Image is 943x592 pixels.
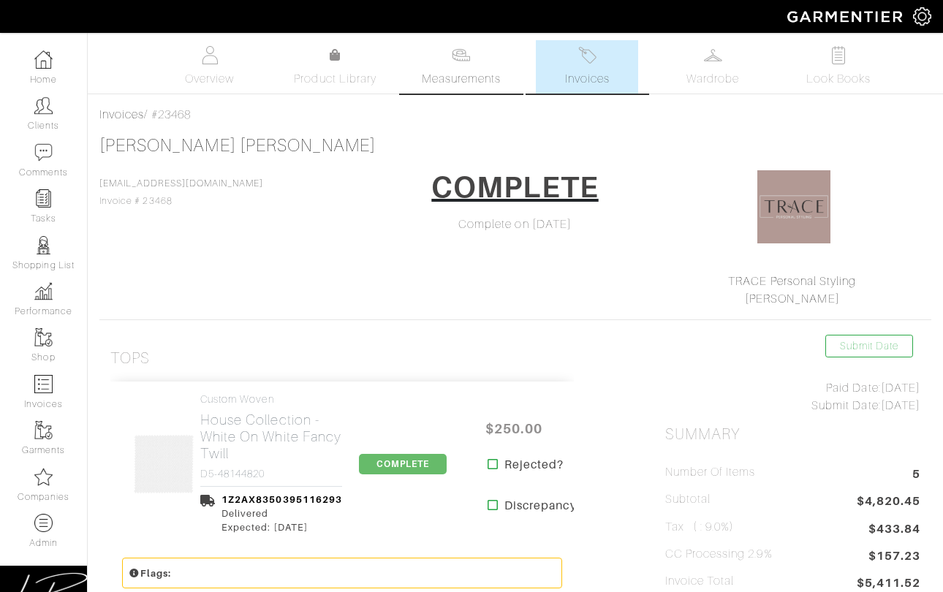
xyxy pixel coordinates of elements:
[806,70,871,88] span: Look Books
[868,520,920,538] span: $433.84
[221,506,342,520] div: Delivered
[665,379,920,414] div: [DATE] [DATE]
[565,70,610,88] span: Invoices
[780,4,913,29] img: garmentier-logo-header-white-b43fb05a5012e4ada735d5af1a66efaba907eab6374d6393d1fbf88cb4ef424d.png
[34,96,53,115] img: clients-icon-6bae9207a08558b7cb47a8932f037763ab4055f8c8b6bfacd5dc20c3e0201464.png
[99,178,263,189] a: [EMAIL_ADDRESS][DOMAIN_NAME]
[665,425,920,444] h2: Summary
[578,46,597,64] img: orders-27d20c2124de7fd6de4e0e44c1d41de31381a507db9b33961299e4e07d508b8c.svg
[665,574,735,588] h5: Invoice Total
[757,170,830,243] img: 1583817110766.png.png
[129,568,171,579] small: Flags:
[410,40,513,94] a: Measurements
[728,275,856,288] a: TRACE Personal Styling
[200,393,342,406] h4: Custom Woven
[704,46,722,64] img: wardrobe-487a4870c1b7c33e795ec22d11cfc2ed9d08956e64fb3008fe2437562e282088.svg
[110,349,150,368] h3: Tops
[294,70,376,88] span: Product Library
[868,547,920,567] span: $157.23
[34,421,53,439] img: garments-icon-b7da505a4dc4fd61783c78ac3ca0ef83fa9d6f193b1c9dc38574b1d14d53ca28.png
[470,413,558,444] span: $250.00
[133,433,194,495] img: JXswacJw3ZftSvJUosD4yJ83
[536,40,638,94] a: Invoices
[359,457,447,470] a: COMPLETE
[504,456,564,474] strong: Rejected?
[811,399,881,412] span: Submit Date:
[662,40,764,94] a: Wardrobe
[34,282,53,300] img: graph-8b7af3c665d003b59727f371ae50e7771705bf0c487971e6e97d053d13c5068d.png
[912,466,920,485] span: 5
[787,40,890,94] a: Look Books
[665,547,773,561] h5: CC Processing 2.9%
[159,40,261,94] a: Overview
[99,136,376,155] a: [PERSON_NAME] [PERSON_NAME]
[665,520,735,534] h5: Tax ( : 9.0%)
[431,170,598,205] h1: COMPLETE
[221,520,342,534] div: Expected: [DATE]
[200,46,219,64] img: basicinfo-40fd8af6dae0f16599ec9e87c0ef1c0a1fdea2edbe929e3d69a839185d80c458.svg
[422,164,607,216] a: COMPLETE
[34,328,53,346] img: garments-icon-b7da505a4dc4fd61783c78ac3ca0ef83fa9d6f193b1c9dc38574b1d14d53ca28.png
[99,108,144,121] a: Invoices
[830,46,848,64] img: todo-9ac3debb85659649dc8f770b8b6100bb5dab4b48dedcbae339e5042a72dfd3cc.svg
[826,382,881,395] span: Paid Date:
[34,375,53,393] img: orders-icon-0abe47150d42831381b5fb84f609e132dff9fe21cb692f30cb5eec754e2cba89.png
[185,70,234,88] span: Overview
[387,216,643,233] div: Complete on [DATE]
[34,236,53,254] img: stylists-icon-eb353228a002819b7ec25b43dbf5f0378dd9e0616d9560372ff212230b889e62.png
[452,46,470,64] img: measurements-466bbee1fd09ba9460f595b01e5d73f9e2bff037440d3c8f018324cb6cdf7a4a.svg
[359,454,447,474] span: COMPLETE
[99,178,263,206] span: Invoice # 23468
[825,335,913,357] a: Submit Date
[745,292,840,306] a: [PERSON_NAME]
[221,494,342,505] a: 1Z2AX8350395116293
[857,493,920,512] span: $4,820.45
[34,468,53,486] img: companies-icon-14a0f246c7e91f24465de634b560f0151b0cc5c9ce11af5fac52e6d7d6371812.png
[34,143,53,162] img: comment-icon-a0a6a9ef722e966f86d9cbdc48e553b5cf19dbc54f86b18d962a5391bc8f6eb6.png
[34,189,53,208] img: reminder-icon-8004d30b9f0a5d33ae49ab947aed9ed385cf756f9e5892f1edd6e32f2345188e.png
[504,497,583,515] strong: Discrepancy?
[665,466,756,479] h5: Number of Items
[200,468,342,480] h4: D5-48144820
[34,514,53,532] img: custom-products-icon-6973edde1b6c6774590e2ad28d3d057f2f42decad08aa0e48061009ba2575b3a.png
[686,70,739,88] span: Wardrobe
[422,70,501,88] span: Measurements
[200,411,342,462] h2: House Collection - White on White Fancy Twill
[284,47,387,88] a: Product Library
[200,393,342,480] a: Custom Woven House Collection - White on White Fancy Twill D5-48144820
[913,7,931,26] img: gear-icon-white-bd11855cb880d31180b6d7d6211b90ccbf57a29d726f0c71d8c61bd08dd39cc2.png
[34,50,53,69] img: dashboard-icon-dbcd8f5a0b271acd01030246c82b418ddd0df26cd7fceb0bd07c9910d44c42f6.png
[99,106,931,124] div: / #23468
[665,493,711,506] h5: Subtotal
